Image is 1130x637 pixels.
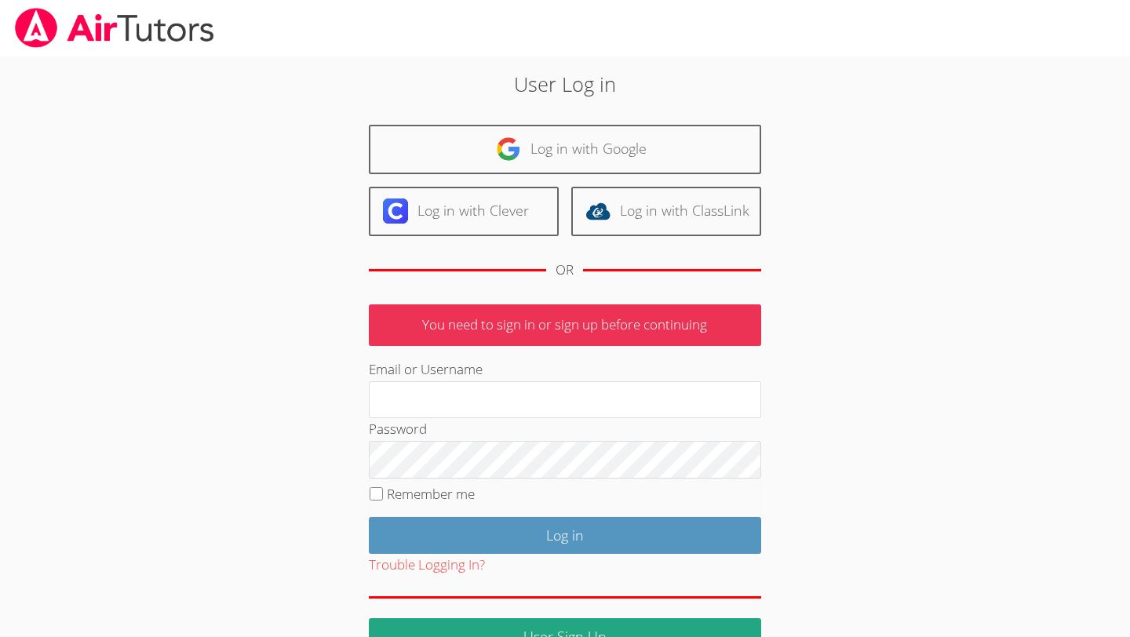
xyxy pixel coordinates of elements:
[369,554,485,577] button: Trouble Logging In?
[13,8,216,48] img: airtutors_banner-c4298cdbf04f3fff15de1276eac7730deb9818008684d7c2e4769d2f7ddbe033.png
[369,360,483,378] label: Email or Username
[585,198,611,224] img: classlink-logo-d6bb404cc1216ec64c9a2012d9dc4662098be43eaf13dc465df04b49fa7ab582.svg
[571,187,761,236] a: Log in with ClassLink
[383,198,408,224] img: clever-logo-6eab21bc6e7a338710f1a6ff85c0baf02591cd810cc4098c63d3a4b26e2feb20.svg
[369,187,559,236] a: Log in with Clever
[369,304,761,346] p: You need to sign in or sign up before continuing
[260,69,870,99] h2: User Log in
[369,420,427,438] label: Password
[556,259,574,282] div: OR
[369,125,761,174] a: Log in with Google
[496,136,521,162] img: google-logo-50288ca7cdecda66e5e0955fdab243c47b7ad437acaf1139b6f446037453330a.svg
[369,517,761,554] input: Log in
[387,485,475,503] label: Remember me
